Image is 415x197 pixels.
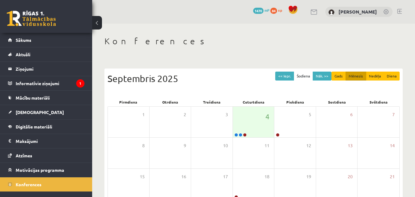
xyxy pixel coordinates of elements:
span: 7 [392,111,395,118]
span: Mācību materiāli [16,95,50,100]
div: Pirmdiena [108,98,149,106]
a: Ziņojumi [8,62,84,76]
button: << Iepr. [275,72,294,81]
a: Sākums [8,33,84,47]
legend: Maksājumi [16,134,84,148]
span: Atzīmes [16,153,32,158]
img: Megija Kozlova [328,9,335,15]
span: 13 [348,142,353,149]
legend: Ziņojumi [16,62,84,76]
a: 1470 mP [253,8,269,13]
a: Informatīvie ziņojumi1 [8,76,84,90]
div: Piekdiena [274,98,316,106]
span: 17 [223,173,228,180]
span: 4 [265,111,269,122]
span: 1470 [253,8,264,14]
span: Aktuāli [16,52,30,57]
span: 2 [184,111,186,118]
span: 15 [140,173,145,180]
span: xp [278,8,282,13]
span: 3 [225,111,228,118]
a: [DEMOGRAPHIC_DATA] [8,105,84,119]
span: Motivācijas programma [16,167,64,173]
span: 12 [306,142,311,149]
button: Šodiena [294,72,313,81]
span: 6 [350,111,353,118]
span: 10 [223,142,228,149]
div: Septembris 2025 [108,72,400,85]
span: 21 [390,173,395,180]
a: [PERSON_NAME] [339,9,377,15]
span: 1 [142,111,145,118]
span: Sākums [16,37,31,43]
span: 8 [142,142,145,149]
div: Sestdiena [316,98,358,106]
span: 9 [184,142,186,149]
a: Aktuāli [8,47,84,61]
button: Mēnesis [346,72,366,81]
span: 14 [390,142,395,149]
a: 84 xp [270,8,285,13]
div: Otrdiena [149,98,191,106]
span: 16 [181,173,186,180]
button: Nāk. >> [313,72,331,81]
button: Diena [384,72,400,81]
div: Trešdiena [191,98,233,106]
span: 20 [348,173,353,180]
span: Konferences [16,182,41,187]
span: mP [264,8,269,13]
a: Motivācijas programma [8,163,84,177]
div: Ceturtdiena [233,98,275,106]
a: Atzīmes [8,148,84,163]
span: 84 [270,8,277,14]
span: [DEMOGRAPHIC_DATA] [16,109,64,115]
a: Rīgas 1. Tālmācības vidusskola [7,11,56,26]
h1: Konferences [104,36,403,46]
span: 5 [309,111,311,118]
span: Digitālie materiāli [16,124,52,129]
i: 1 [76,79,84,88]
a: Digitālie materiāli [8,120,84,134]
div: Svētdiena [358,98,400,106]
a: Konferences [8,177,84,191]
span: 19 [306,173,311,180]
legend: Informatīvie ziņojumi [16,76,84,90]
button: Gads [331,72,346,81]
button: Nedēļa [366,72,384,81]
a: Mācību materiāli [8,91,84,105]
a: Maksājumi [8,134,84,148]
span: 11 [264,142,269,149]
span: 18 [264,173,269,180]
